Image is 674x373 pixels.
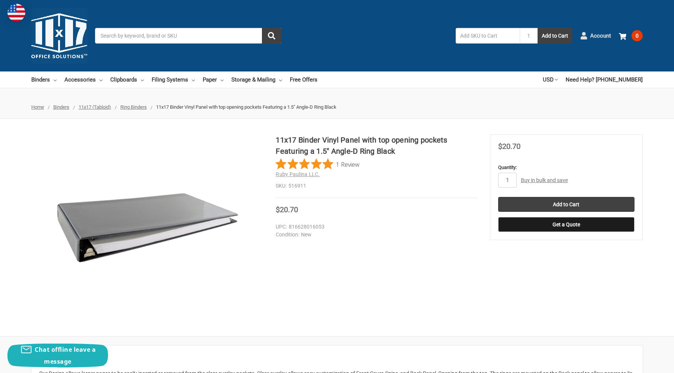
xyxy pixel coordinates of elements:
[290,71,317,88] a: Free Offers
[276,223,287,231] dt: UPC:
[54,190,241,265] img: 11x17 Binder Vinyl Panel with top opening pockets Featuring a 1.5" Angle-D Ring Black
[498,164,635,171] label: Quantity:
[231,71,282,88] a: Storage & Mailing
[276,231,299,239] dt: Condition:
[336,159,360,170] span: 1 Review
[31,71,57,88] a: Binders
[276,223,474,231] dd: 816628016053
[7,4,25,22] img: duty and tax information for United States
[276,134,477,157] h1: 11x17 Binder Vinyl Panel with top opening pockets Featuring a 1.5" Angle-D Ring Black
[156,104,336,110] span: 11x17 Binder Vinyl Panel with top opening pockets Featuring a 1.5" Angle-D Ring Black
[64,71,102,88] a: Accessories
[276,182,287,190] dt: SKU:
[619,26,643,45] a: 0
[276,182,477,190] dd: 516911
[95,28,281,44] input: Search by keyword, brand or SKU
[566,71,643,88] a: Need Help? [PHONE_NUMBER]
[110,71,144,88] a: Clipboards
[632,30,643,41] span: 0
[543,71,558,88] a: USD
[203,71,224,88] a: Paper
[31,104,44,110] a: Home
[498,217,635,232] button: Get a Quote
[276,231,474,239] dd: New
[590,32,611,40] span: Account
[580,26,611,45] a: Account
[152,71,195,88] a: Filing Systems
[39,353,635,364] h2: Description
[53,104,69,110] a: Binders
[31,8,87,64] img: 11x17.com
[456,28,520,44] input: Add SKU to Cart
[7,344,108,367] button: Chat offline leave a message
[276,171,320,177] a: Ruby Paulina LLC.
[35,345,96,366] span: Chat offline leave a message
[79,104,111,110] a: 11x17 (Tabloid)
[521,177,568,183] a: Buy in bulk and save
[498,142,520,151] span: $20.70
[498,197,635,212] input: Add to Cart
[538,28,572,44] button: Add to Cart
[276,205,298,214] span: $20.70
[120,104,147,110] a: Ring Binders
[276,159,360,170] button: Rated 5 out of 5 stars from 1 reviews. Jump to reviews.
